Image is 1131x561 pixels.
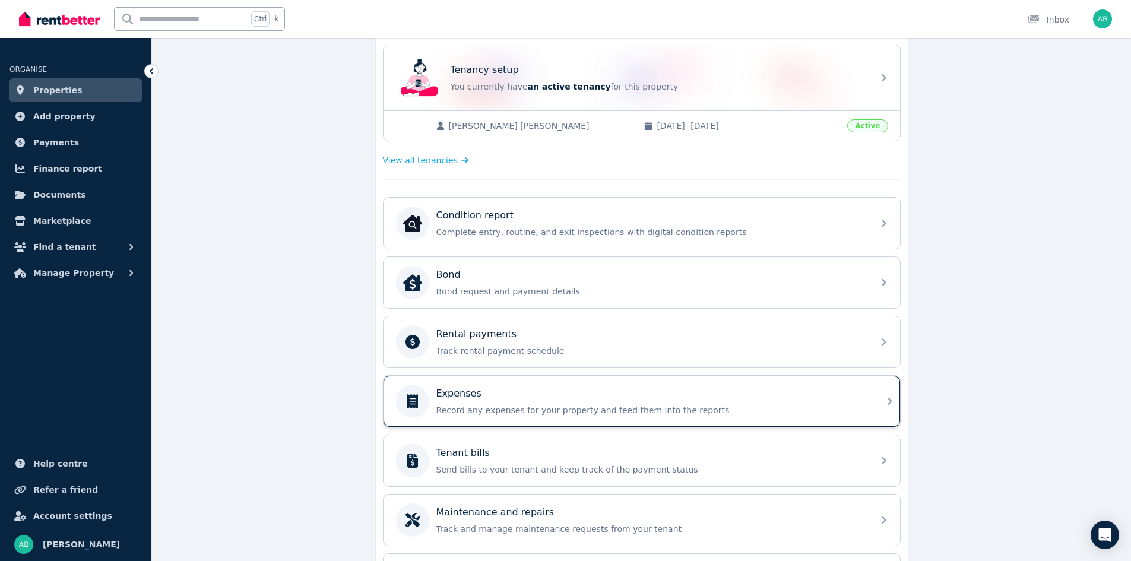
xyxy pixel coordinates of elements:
[401,59,439,97] img: Tenancy setup
[9,478,142,502] a: Refer a friend
[19,10,100,28] img: RentBetter
[33,240,96,254] span: Find a tenant
[33,83,83,97] span: Properties
[33,135,79,150] span: Payments
[9,261,142,285] button: Manage Property
[436,505,555,519] p: Maintenance and repairs
[9,235,142,259] button: Find a tenant
[436,446,490,460] p: Tenant bills
[403,214,422,233] img: Condition report
[14,535,33,554] img: Alexandr Brajnik
[33,509,112,523] span: Account settings
[436,286,866,297] p: Bond request and payment details
[384,198,900,249] a: Condition reportCondition reportComplete entry, routine, and exit inspections with digital condit...
[657,120,840,132] span: [DATE] - [DATE]
[9,157,142,180] a: Finance report
[1091,521,1119,549] div: Open Intercom Messenger
[33,266,114,280] span: Manage Property
[436,386,481,401] p: Expenses
[1093,9,1112,28] img: Alexandr Brajnik
[9,78,142,102] a: Properties
[436,523,866,535] p: Track and manage maintenance requests from your tenant
[436,226,866,238] p: Complete entry, routine, and exit inspections with digital condition reports
[436,345,866,357] p: Track rental payment schedule
[9,452,142,476] a: Help centre
[384,257,900,308] a: BondBondBond request and payment details
[33,161,102,176] span: Finance report
[9,104,142,128] a: Add property
[451,81,866,93] p: You currently have for this property
[9,504,142,528] a: Account settings
[847,119,888,132] span: Active
[9,209,142,233] a: Marketplace
[384,376,900,427] a: ExpensesRecord any expenses for your property and feed them into the reports
[33,188,86,202] span: Documents
[384,495,900,546] a: Maintenance and repairsTrack and manage maintenance requests from your tenant
[383,154,458,166] span: View all tenancies
[528,82,611,91] span: an active tenancy
[384,316,900,367] a: Rental paymentsTrack rental payment schedule
[33,483,98,497] span: Refer a friend
[436,208,514,223] p: Condition report
[383,154,469,166] a: View all tenancies
[436,464,866,476] p: Send bills to your tenant and keep track of the payment status
[436,327,517,341] p: Rental payments
[436,404,866,416] p: Record any expenses for your property and feed them into the reports
[9,131,142,154] a: Payments
[449,120,632,132] span: [PERSON_NAME] [PERSON_NAME]
[33,214,91,228] span: Marketplace
[251,11,270,27] span: Ctrl
[33,109,96,123] span: Add property
[403,273,422,292] img: Bond
[9,65,47,74] span: ORGANISE
[33,457,88,471] span: Help centre
[274,14,278,24] span: k
[451,63,519,77] p: Tenancy setup
[384,45,900,110] a: Tenancy setupTenancy setupYou currently havean active tenancyfor this property
[1028,14,1069,26] div: Inbox
[436,268,461,282] p: Bond
[9,183,142,207] a: Documents
[384,435,900,486] a: Tenant billsSend bills to your tenant and keep track of the payment status
[43,537,120,552] span: [PERSON_NAME]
